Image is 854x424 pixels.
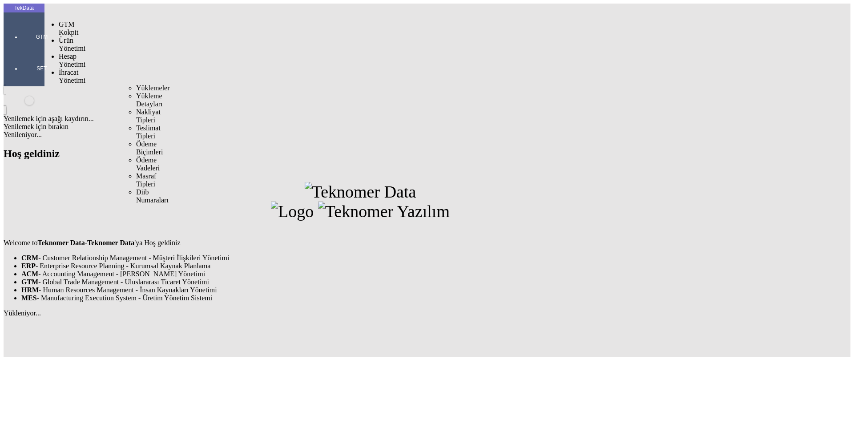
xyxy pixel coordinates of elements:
[21,294,717,302] li: - Manufacturing Execution System - Üretim Yönetim Sistemi
[59,52,85,68] span: Hesap Yönetimi
[136,156,160,172] span: Ödeme Vadeleri
[136,188,169,204] span: Diib Numaraları
[136,140,163,156] span: Ödeme Biçimleri
[271,202,314,221] img: Logo
[21,254,38,262] strong: CRM
[136,108,161,124] span: Nakliyat Tipleri
[21,286,717,294] li: - Human Resources Management - İnsan Kaynakları Yönetimi
[59,36,85,52] span: Ürün Yönetimi
[21,270,38,278] strong: ACM
[136,124,161,140] span: Teslimat Tipleri
[305,182,416,202] img: Teknomer Data
[21,294,37,302] strong: MES
[4,148,717,160] h2: Hoş geldiniz
[28,65,55,72] span: SET
[59,69,85,84] span: İhracat Yönetimi
[318,202,450,221] img: Teknomer Yazılım
[4,131,717,139] div: Yenileniyor...
[21,278,717,286] li: - Global Trade Management - Uluslararası Ticaret Yönetimi
[87,239,134,246] strong: Teknomer Data
[4,4,44,12] div: TekData
[136,172,156,188] span: Masraf Tipleri
[59,20,78,36] span: GTM Kokpit
[4,309,717,317] div: Yükleniyor...
[21,262,36,270] strong: ERP
[4,123,717,131] div: Yenilemek için bırakın
[4,239,717,247] p: Welcome to - 'ya Hoş geldiniz
[136,84,170,92] span: Yüklemeler
[21,286,39,294] strong: HRM
[4,115,717,123] div: Yenilemek için aşağı kaydırın...
[21,262,717,270] li: - Enterprise Resource Planning - Kurumsal Kaynak Planlama
[21,254,717,262] li: - Customer Relationship Management - Müşteri İlişkileri Yönetimi
[21,270,717,278] li: - Accounting Management - [PERSON_NAME] Yönetimi
[21,278,38,286] strong: GTM
[37,239,85,246] strong: Teknomer Data
[136,92,163,108] span: Yükleme Detayları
